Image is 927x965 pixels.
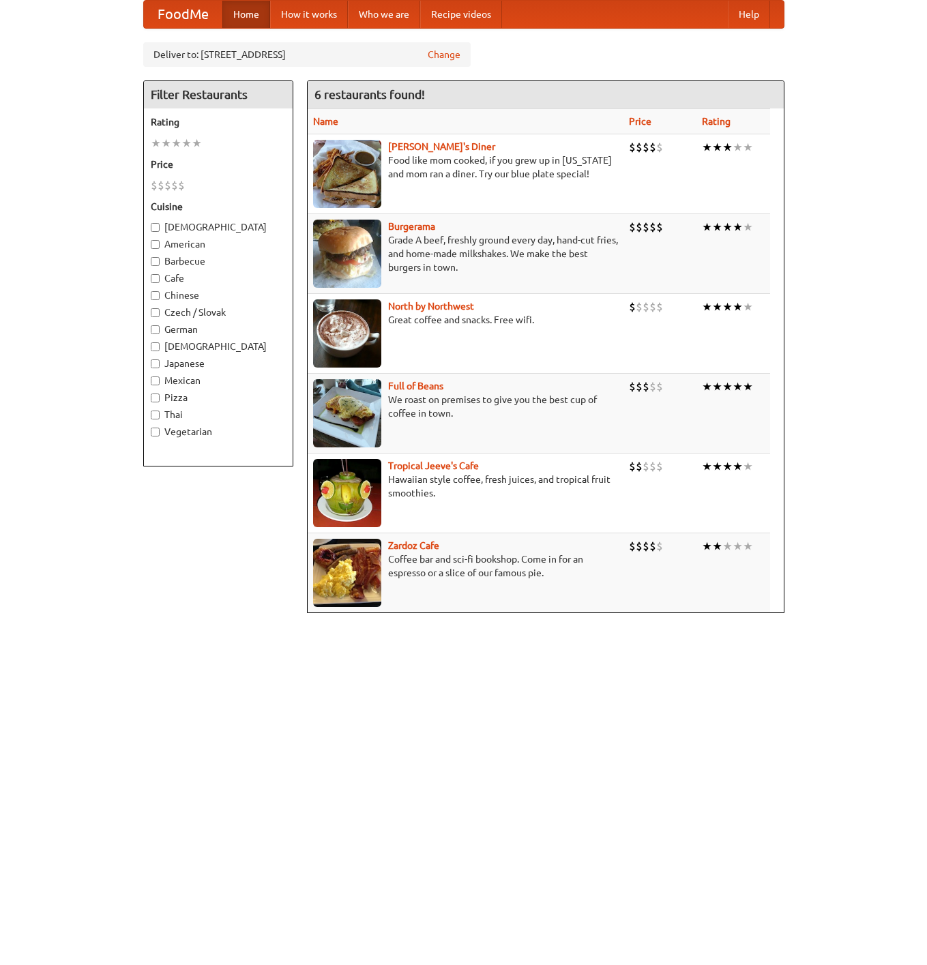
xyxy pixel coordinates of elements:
[158,178,164,193] li: $
[629,539,636,554] li: $
[656,459,663,474] li: $
[656,220,663,235] li: $
[171,136,181,151] li: ★
[629,140,636,155] li: $
[313,539,381,607] img: zardoz.jpg
[313,473,618,500] p: Hawaiian style coffee, fresh juices, and tropical fruit smoothies.
[629,220,636,235] li: $
[733,220,743,235] li: ★
[743,539,753,554] li: ★
[656,539,663,554] li: $
[702,140,712,155] li: ★
[712,539,722,554] li: ★
[649,379,656,394] li: $
[178,178,185,193] li: $
[712,379,722,394] li: ★
[164,178,171,193] li: $
[151,288,286,302] label: Chinese
[743,220,753,235] li: ★
[629,299,636,314] li: $
[649,539,656,554] li: $
[636,220,643,235] li: $
[388,301,474,312] a: North by Northwest
[743,379,753,394] li: ★
[649,459,656,474] li: $
[171,178,178,193] li: $
[656,140,663,155] li: $
[313,379,381,447] img: beans.jpg
[636,379,643,394] li: $
[143,42,471,67] div: Deliver to: [STREET_ADDRESS]
[151,158,286,171] h5: Price
[161,136,171,151] li: ★
[733,379,743,394] li: ★
[733,299,743,314] li: ★
[151,223,160,232] input: [DEMOGRAPHIC_DATA]
[420,1,502,28] a: Recipe videos
[313,116,338,127] a: Name
[702,539,712,554] li: ★
[712,299,722,314] li: ★
[636,539,643,554] li: $
[743,459,753,474] li: ★
[270,1,348,28] a: How it works
[388,381,443,391] b: Full of Beans
[702,299,712,314] li: ★
[313,313,618,327] p: Great coffee and snacks. Free wifi.
[722,140,733,155] li: ★
[656,379,663,394] li: $
[151,274,160,283] input: Cafe
[151,291,160,300] input: Chinese
[388,540,439,551] b: Zardoz Cafe
[643,379,649,394] li: $
[722,379,733,394] li: ★
[313,459,381,527] img: jeeves.jpg
[151,391,286,404] label: Pizza
[192,136,202,151] li: ★
[314,88,425,101] ng-pluralize: 6 restaurants found!
[656,299,663,314] li: $
[151,306,286,319] label: Czech / Slovak
[702,379,712,394] li: ★
[388,141,495,152] a: [PERSON_NAME]'s Diner
[649,220,656,235] li: $
[629,379,636,394] li: $
[151,411,160,419] input: Thai
[702,116,731,127] a: Rating
[722,220,733,235] li: ★
[388,221,435,232] a: Burgerama
[348,1,420,28] a: Who we are
[144,81,293,108] h4: Filter Restaurants
[151,254,286,268] label: Barbecue
[636,140,643,155] li: $
[733,459,743,474] li: ★
[151,342,160,351] input: [DEMOGRAPHIC_DATA]
[636,299,643,314] li: $
[313,140,381,208] img: sallys.jpg
[151,308,160,317] input: Czech / Slovak
[144,1,222,28] a: FoodMe
[712,220,722,235] li: ★
[313,220,381,288] img: burgerama.jpg
[428,48,460,61] a: Change
[151,325,160,334] input: German
[151,271,286,285] label: Cafe
[629,459,636,474] li: $
[636,459,643,474] li: $
[722,459,733,474] li: ★
[151,428,160,436] input: Vegetarian
[151,200,286,213] h5: Cuisine
[643,299,649,314] li: $
[181,136,192,151] li: ★
[151,374,286,387] label: Mexican
[313,393,618,420] p: We roast on premises to give you the best cup of coffee in town.
[151,359,160,368] input: Japanese
[151,357,286,370] label: Japanese
[629,116,651,127] a: Price
[643,539,649,554] li: $
[722,299,733,314] li: ★
[151,408,286,421] label: Thai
